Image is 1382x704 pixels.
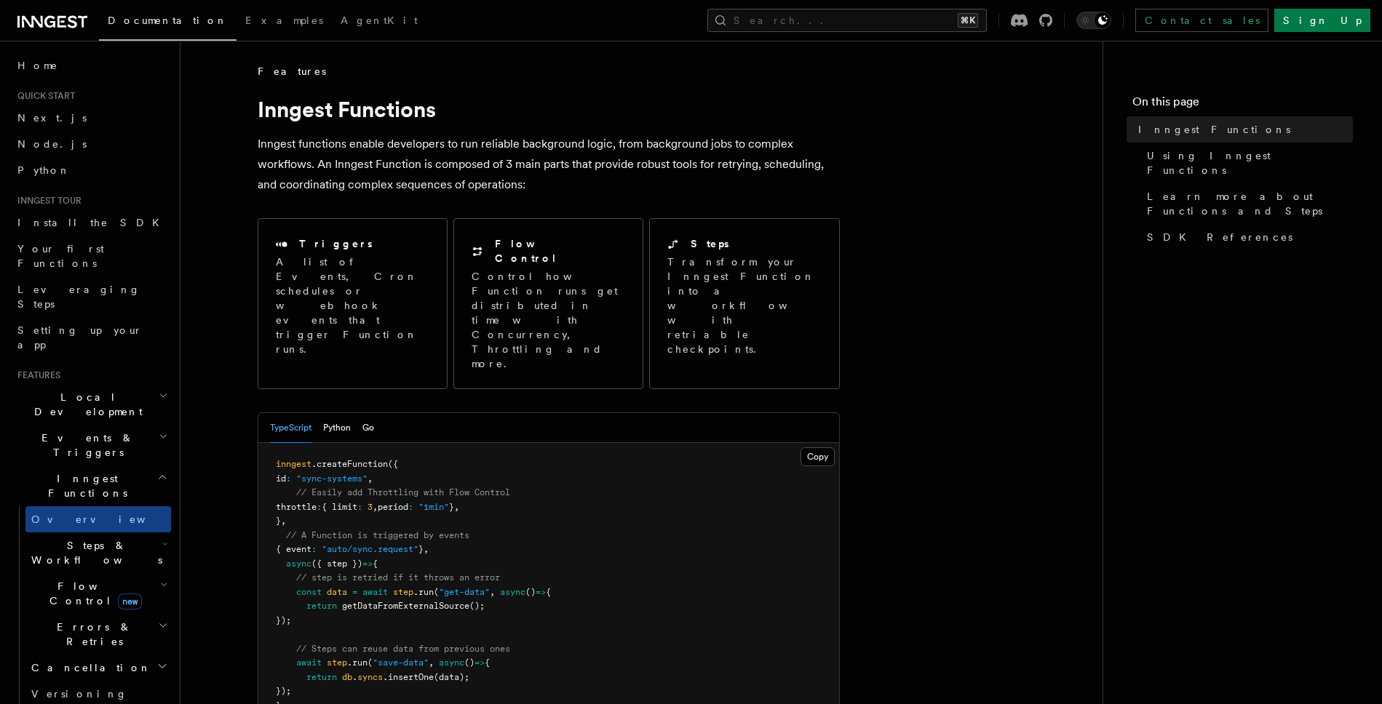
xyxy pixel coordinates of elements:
[258,218,448,389] a: TriggersA list of Events, Cron schedules or webhook events that trigger Function runs.
[352,587,357,597] span: =
[536,587,546,597] span: =>
[12,369,60,381] span: Features
[649,218,839,389] a: StepsTransform your Inngest Function into a workflow with retriable checkpoints.
[12,431,159,460] span: Events & Triggers
[17,138,87,150] span: Node.js
[393,587,413,597] span: step
[12,384,171,425] button: Local Development
[1141,143,1353,183] a: Using Inngest Functions
[454,502,459,512] span: ,
[31,513,181,525] span: Overview
[418,544,424,554] span: }
[327,657,347,668] span: step
[1138,122,1290,137] span: Inngest Functions
[306,601,337,611] span: return
[1147,230,1292,244] span: SDK References
[296,644,510,654] span: // Steps can reuse data from previous ones
[25,506,171,532] a: Overview
[362,413,374,443] button: Go
[691,236,729,251] h2: Steps
[1135,9,1268,32] a: Contact sales
[342,601,469,611] span: getDataFromExternalSource
[1274,9,1370,32] a: Sign Up
[25,660,151,675] span: Cancellation
[296,587,322,597] span: const
[500,587,525,597] span: async
[453,218,643,389] a: Flow ControlControl how Function runs get distributed in time with Concurrency, Throttling and more.
[490,587,495,597] span: ,
[276,615,291,625] span: });
[707,9,987,32] button: Search...⌘K
[449,502,454,512] span: }
[270,413,311,443] button: TypeScript
[118,593,142,609] span: new
[373,657,429,668] span: "save-data"
[17,58,58,73] span: Home
[327,587,347,597] span: data
[25,538,162,567] span: Steps & Workflows
[311,459,388,469] span: .createFunction
[383,672,434,682] span: .insertOne
[281,516,286,526] span: ,
[12,471,157,500] span: Inngest Functions
[352,672,357,682] span: .
[341,15,418,26] span: AgentKit
[323,413,351,443] button: Python
[25,655,171,681] button: Cancellation
[25,620,158,649] span: Errors & Retries
[485,657,490,668] span: {
[276,473,286,484] span: id
[286,473,291,484] span: :
[413,587,434,597] span: .run
[12,465,171,506] button: Inngest Functions
[408,502,413,512] span: :
[546,587,551,597] span: {
[258,96,840,122] h1: Inngest Functions
[434,587,439,597] span: (
[322,544,418,554] span: "auto/sync.request"
[276,686,291,696] span: });
[362,559,373,569] span: =>
[12,52,171,79] a: Home
[25,579,160,608] span: Flow Control
[469,601,485,611] span: ();
[12,90,75,102] span: Quick start
[342,672,352,682] span: db
[418,502,449,512] span: "1min"
[322,502,357,512] span: { limit
[12,236,171,276] a: Your first Functions
[276,255,429,356] p: A list of Events, Cron schedules or webhook events that trigger Function runs.
[12,390,159,419] span: Local Development
[17,243,104,269] span: Your first Functions
[296,657,322,668] span: await
[299,236,373,251] h2: Triggers
[258,64,326,79] span: Features
[237,4,332,39] a: Examples
[12,195,82,207] span: Inngest tour
[12,425,171,465] button: Events & Triggers
[332,4,426,39] a: AgentKit
[424,544,429,554] span: ,
[12,157,171,183] a: Python
[12,209,171,236] a: Install the SDK
[276,516,281,526] span: }
[1132,93,1353,116] h4: On this page
[311,544,317,554] span: :
[12,105,171,131] a: Next.js
[495,236,625,265] h2: Flow Control
[317,502,322,512] span: :
[958,13,978,28] kbd: ⌘K
[474,657,485,668] span: =>
[286,559,311,569] span: async
[1147,189,1353,218] span: Learn more about Functions and Steps
[472,269,625,371] p: Control how Function runs get distributed in time with Concurrency, Throttling and more.
[17,164,71,176] span: Python
[368,502,373,512] span: 3
[12,317,171,358] a: Setting up your app
[347,657,368,668] span: .run
[296,473,368,484] span: "sync-systems"
[25,614,171,655] button: Errors & Retries
[388,459,398,469] span: ({
[378,502,408,512] span: period
[108,15,228,26] span: Documentation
